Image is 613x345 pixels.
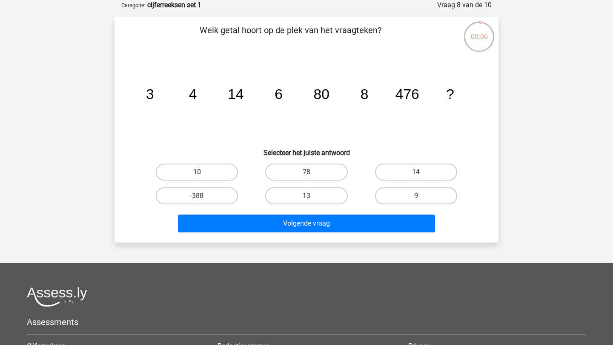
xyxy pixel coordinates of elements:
[446,86,454,102] tspan: ?
[375,187,457,204] label: 9
[128,142,485,157] h6: Selecteer het juiste antwoord
[314,86,329,102] tspan: 80
[228,86,243,102] tspan: 14
[146,86,154,102] tspan: 3
[147,1,201,9] strong: cijferreeksen set 1
[463,21,495,42] div: 00:06
[375,164,457,181] label: 14
[361,86,369,102] tspan: 8
[265,164,347,181] label: 78
[121,2,146,8] small: Categorie:
[275,86,283,102] tspan: 6
[156,164,238,181] label: 10
[27,287,87,307] img: Assessly logo
[189,86,197,102] tspan: 4
[178,215,435,232] button: Volgende vraag
[27,317,586,327] h5: Assessments
[265,187,347,204] label: 13
[128,24,453,49] p: Welk getal hoort op de plek van het vraagteken?
[156,187,238,204] label: -388
[395,86,419,102] tspan: 476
